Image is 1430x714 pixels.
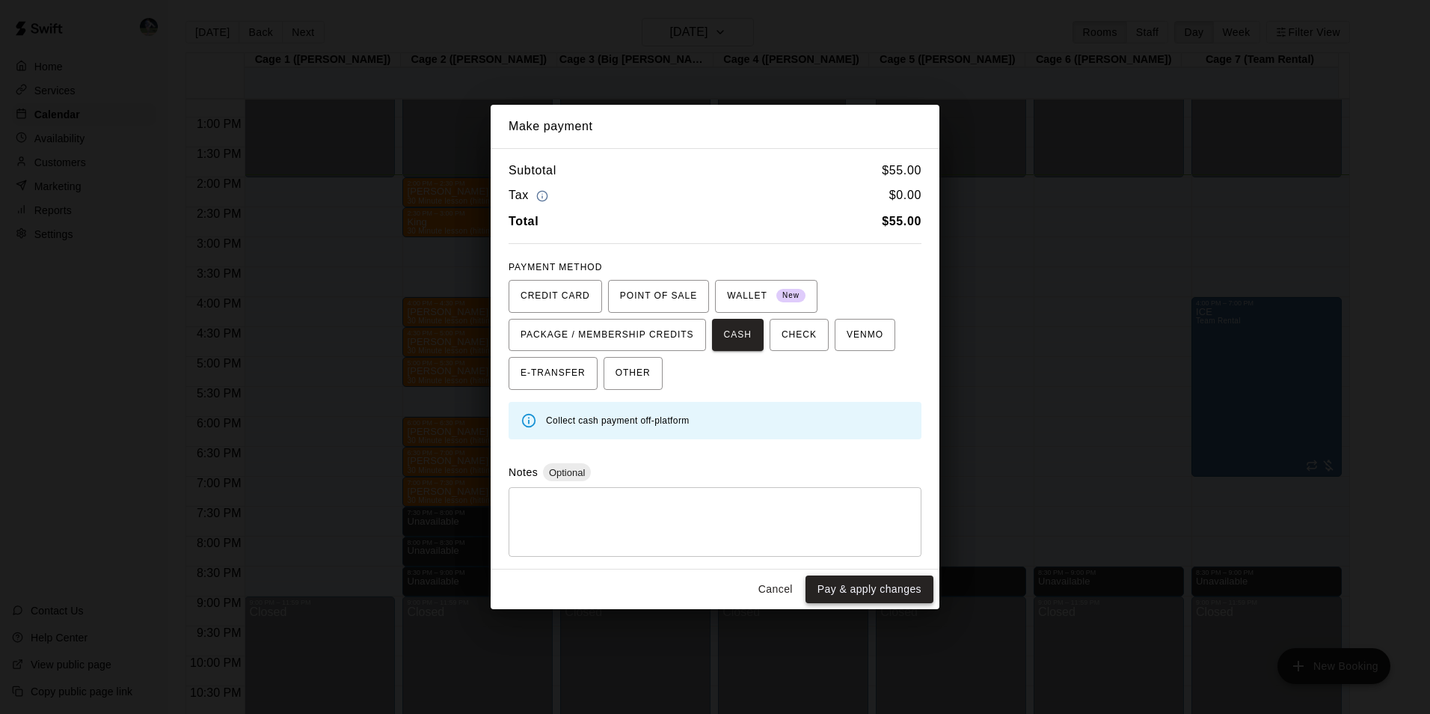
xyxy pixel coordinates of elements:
span: WALLET [727,284,805,308]
button: VENMO [835,319,895,352]
button: CREDIT CARD [509,280,602,313]
h6: $ 55.00 [882,161,921,180]
h6: $ 0.00 [889,186,921,206]
label: Notes [509,466,538,478]
button: Cancel [752,576,800,603]
span: Collect cash payment off-platform [546,415,690,426]
h6: Tax [509,186,552,206]
span: CHECK [782,323,817,347]
b: $ 55.00 [882,215,921,228]
span: VENMO [847,323,883,347]
span: Optional [543,467,591,478]
button: PACKAGE / MEMBERSHIP CREDITS [509,319,706,352]
button: POINT OF SALE [608,280,709,313]
b: Total [509,215,538,228]
button: CHECK [770,319,829,352]
span: CREDIT CARD [521,284,590,308]
button: CASH [712,319,764,352]
span: CASH [724,323,752,347]
span: POINT OF SALE [620,284,697,308]
button: OTHER [604,357,663,390]
h6: Subtotal [509,161,556,180]
span: E-TRANSFER [521,361,586,385]
button: WALLET New [715,280,817,313]
button: E-TRANSFER [509,357,598,390]
span: OTHER [616,361,651,385]
button: Pay & apply changes [805,576,933,603]
span: PAYMENT METHOD [509,262,602,272]
h2: Make payment [491,105,939,148]
span: PACKAGE / MEMBERSHIP CREDITS [521,323,694,347]
span: New [776,286,805,306]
